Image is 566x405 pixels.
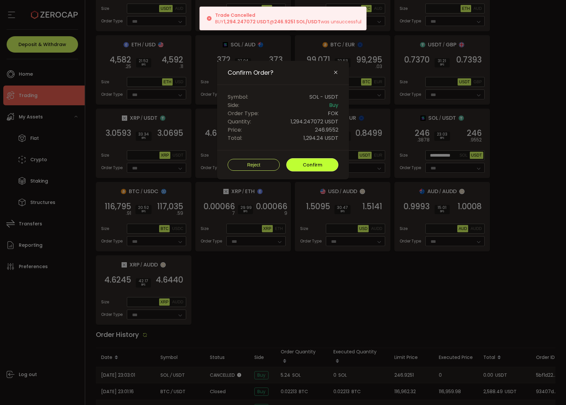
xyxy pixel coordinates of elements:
[228,109,259,117] span: Order Type:
[228,69,273,77] span: Confirm Order?
[215,12,255,18] b: Trade Cancelled
[228,117,251,126] span: Quantity:
[329,101,338,109] span: Buy
[228,134,242,142] span: Total:
[488,334,566,405] iframe: Chat Widget
[228,126,242,134] span: Price:
[303,134,338,142] span: 1,294.24 USDT
[217,61,349,179] div: Confirm Order?
[274,18,321,25] b: 246.9251 SOL/USDT
[309,93,338,101] span: SOL - USDT
[315,126,338,134] span: 246.9552
[215,12,361,25] div: BUY @ was unsuccessful
[228,93,248,101] span: Symbol:
[224,18,269,25] b: 1,294.247072 USDT
[291,117,338,126] span: 1,294.247072 USDT
[286,158,338,171] button: Confirm
[228,101,239,109] span: Side:
[328,109,338,117] span: FOK
[303,162,322,168] span: Confirm
[247,162,260,167] span: Reject
[333,70,338,76] button: Close
[228,159,280,171] button: Reject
